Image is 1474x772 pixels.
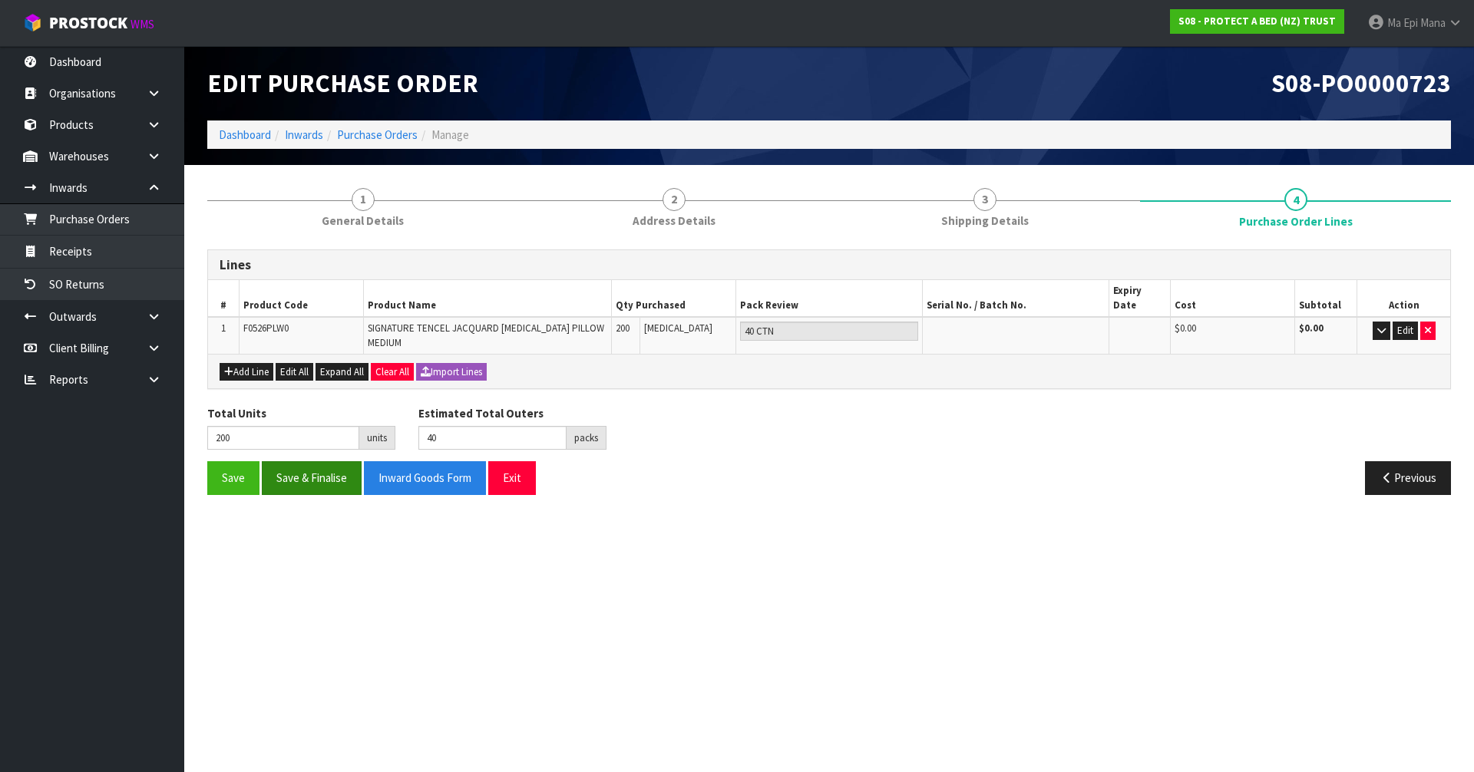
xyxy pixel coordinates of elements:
button: Previous [1365,461,1451,494]
button: Inward Goods Form [364,461,486,494]
th: Serial No. / Batch No. [922,280,1109,317]
th: Qty Purchased [612,280,736,317]
span: Address Details [633,213,716,229]
th: Product Name [363,280,612,317]
span: [MEDICAL_DATA] [644,322,712,335]
a: Dashboard [219,127,271,142]
h3: Lines [220,258,1439,272]
th: # [208,280,239,317]
div: units [359,426,395,450]
span: 2 [663,188,686,211]
small: WMS [131,17,154,31]
span: Expand All [320,365,364,378]
button: Edit [1393,322,1418,340]
span: SIGNATURE TENCEL JACQUARD [MEDICAL_DATA] PILLOW MEDIUM [368,322,604,348]
span: Edit Purchase Order [207,67,478,99]
button: Expand All [316,363,368,381]
th: Expiry Date [1109,280,1171,317]
button: Clear All [371,363,414,381]
span: ProStock [49,13,127,33]
span: 1 [352,188,375,211]
th: Pack Review [736,280,923,317]
span: $0.00 [1175,322,1196,335]
span: 3 [973,188,996,211]
a: S08 - PROTECT A BED (NZ) TRUST [1170,9,1344,34]
input: Pack Review [740,322,918,341]
span: Ma Epi [1387,15,1418,30]
button: Edit All [276,363,313,381]
button: Save & Finalise [262,461,362,494]
span: 1 [221,322,226,335]
input: Estimated Total Outers [418,426,567,450]
button: Add Line [220,363,273,381]
label: Total Units [207,405,266,421]
th: Subtotal [1295,280,1357,317]
img: cube-alt.png [23,13,42,32]
button: Import Lines [416,363,487,381]
input: Total Units [207,426,359,450]
th: Cost [1171,280,1295,317]
span: Manage [431,127,469,142]
span: General Details [322,213,404,229]
div: packs [567,426,606,450]
strong: S08 - PROTECT A BED (NZ) TRUST [1178,15,1336,28]
a: Inwards [285,127,323,142]
th: Product Code [239,280,363,317]
button: Exit [488,461,536,494]
strong: $0.00 [1299,322,1324,335]
span: Mana [1420,15,1446,30]
th: Action [1357,280,1450,317]
span: Purchase Order Lines [207,238,1451,506]
span: Shipping Details [941,213,1029,229]
button: Save [207,461,259,494]
span: 200 [616,322,630,335]
a: Purchase Orders [337,127,418,142]
span: S08-PO0000723 [1271,67,1451,99]
label: Estimated Total Outers [418,405,544,421]
span: F0526PLW0 [243,322,289,335]
span: Purchase Order Lines [1239,213,1353,229]
span: 4 [1284,188,1307,211]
